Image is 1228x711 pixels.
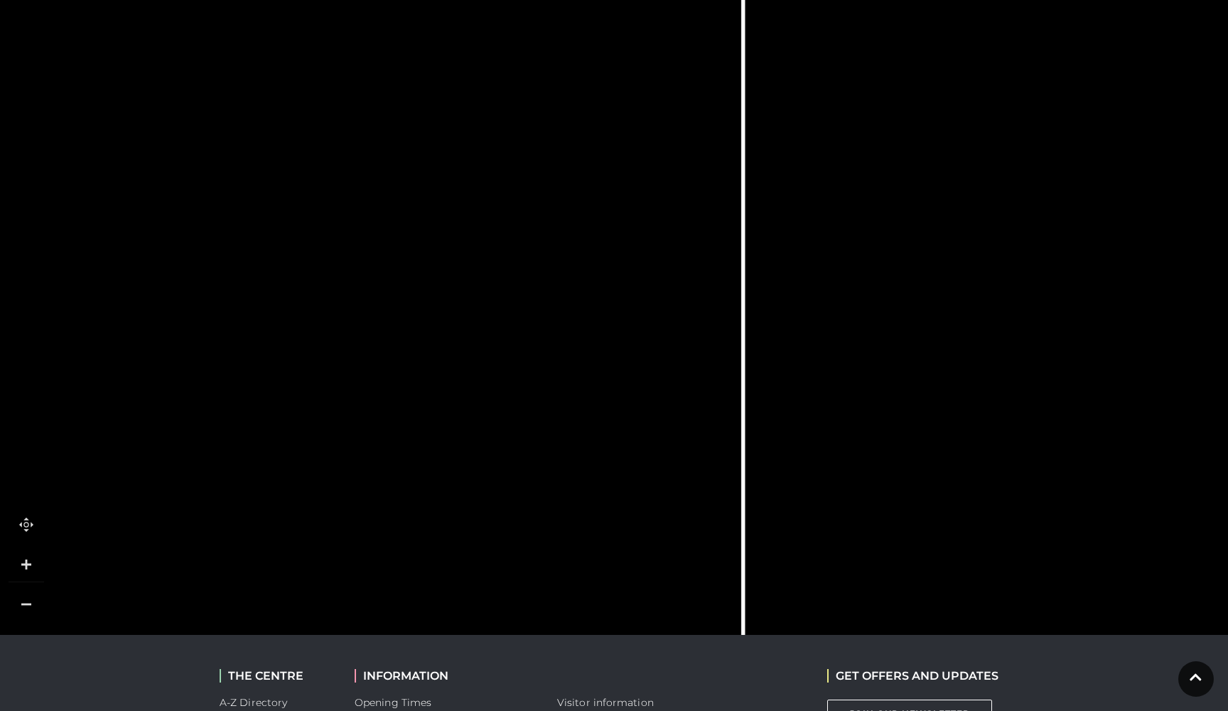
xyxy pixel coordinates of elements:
a: Opening Times [355,696,431,709]
h2: THE CENTRE [220,669,333,683]
a: Visitor information [557,696,654,709]
a: A-Z Directory [220,696,287,709]
h2: INFORMATION [355,669,536,683]
h2: GET OFFERS AND UPDATES [827,669,998,683]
